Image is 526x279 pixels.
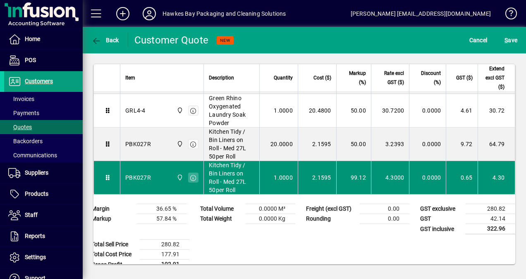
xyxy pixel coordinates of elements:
div: [PERSON_NAME] [EMAIL_ADDRESS][DOMAIN_NAME] [351,7,491,20]
div: 4.3000 [376,173,404,182]
td: 99.12 [336,161,371,194]
a: Payments [4,106,83,120]
div: Customer Quote [134,34,209,47]
span: Quantity [274,73,293,82]
a: POS [4,50,83,71]
button: Back [89,33,121,48]
td: Total Sell Price [87,240,140,250]
td: 0.0000 [409,161,446,194]
a: Invoices [4,92,83,106]
td: 36.65 % [137,204,186,214]
td: 280.82 [140,240,189,250]
td: 0.0000 [409,94,446,127]
span: Suppliers [25,169,48,176]
span: Item [125,73,135,82]
td: 177.91 [140,250,189,260]
td: GST [416,214,466,224]
span: Kitchen Tidy / Bin Liners on Roll - Med 27L 50per Roll [209,161,254,194]
app-page-header-button: Back [83,33,128,48]
span: Back [91,37,119,43]
span: Kitchen Tidy / Bin Liners on Roll - Med 27L 50per Roll [209,127,254,161]
td: 0.0000 M³ [246,204,295,214]
span: Staff [25,212,38,218]
td: 280.82 [466,204,515,214]
td: Gross Profit [87,260,140,270]
span: Reports [25,233,45,239]
span: Markup (%) [342,69,366,87]
td: 4.61 [446,94,477,127]
td: 102.91 [140,260,189,270]
span: Communications [8,152,57,159]
span: Invoices [8,96,34,102]
td: 30.72 [478,94,515,127]
span: Extend excl GST ($) [483,64,504,91]
span: Quotes [8,124,32,130]
a: Staff [4,205,83,226]
span: Settings [25,254,46,260]
td: Markup [87,214,137,224]
span: GST ($) [456,73,473,82]
td: 50.00 [336,127,371,161]
div: PBK027R [125,140,151,148]
div: 3.2393 [376,140,404,148]
span: POS [25,57,36,63]
span: Cost ($) [313,73,331,82]
td: Total Cost Price [87,250,140,260]
td: 57.84 % [137,214,186,224]
span: Central [175,106,184,115]
a: Products [4,184,83,204]
td: 0.0000 Kg [246,214,295,224]
td: Rounding [302,214,360,224]
td: 322.96 [466,224,515,234]
span: ave [504,34,517,47]
span: Home [25,36,40,42]
td: 2.1595 [298,127,336,161]
td: 50.00 [336,94,371,127]
td: 2.1595 [298,161,336,194]
td: 20.4800 [298,94,336,127]
button: Save [502,33,519,48]
span: 1.0000 [274,173,293,182]
td: 0.65 [446,161,477,194]
span: Customers [25,78,53,84]
span: 20.0000 [270,140,293,148]
span: Products [25,190,48,197]
a: Quotes [4,120,83,134]
button: Add [110,6,136,21]
span: Cancel [469,34,488,47]
td: 9.72 [446,127,477,161]
span: Green Rhino Oxygenated Laundry Soak Powder [209,94,254,127]
td: Total Volume [196,204,246,214]
td: 0.00 [360,204,409,214]
span: Rate excl GST ($) [376,69,404,87]
td: 0.0000 [409,127,446,161]
span: Discount (%) [414,69,441,87]
span: Description [209,73,234,82]
td: Total Weight [196,214,246,224]
span: Backorders [8,138,43,144]
a: Home [4,29,83,50]
span: Central [175,139,184,149]
td: 0.00 [360,214,409,224]
td: GST inclusive [416,224,466,234]
td: Margin [87,204,137,214]
a: Backorders [4,134,83,148]
td: 4.30 [478,161,515,194]
span: S [504,37,508,43]
a: Reports [4,226,83,247]
a: Suppliers [4,163,83,183]
div: Hawkes Bay Packaging and Cleaning Solutions [163,7,286,20]
td: 64.79 [478,127,515,161]
a: Settings [4,247,83,268]
td: Freight (excl GST) [302,204,360,214]
button: Cancel [467,33,490,48]
a: Communications [4,148,83,162]
div: GRL4-4 [125,106,146,115]
a: Knowledge Base [499,2,516,29]
span: Payments [8,110,39,116]
td: 42.14 [466,214,515,224]
button: Profile [136,6,163,21]
span: NEW [220,38,230,43]
span: Central [175,173,184,182]
td: GST exclusive [416,204,466,214]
